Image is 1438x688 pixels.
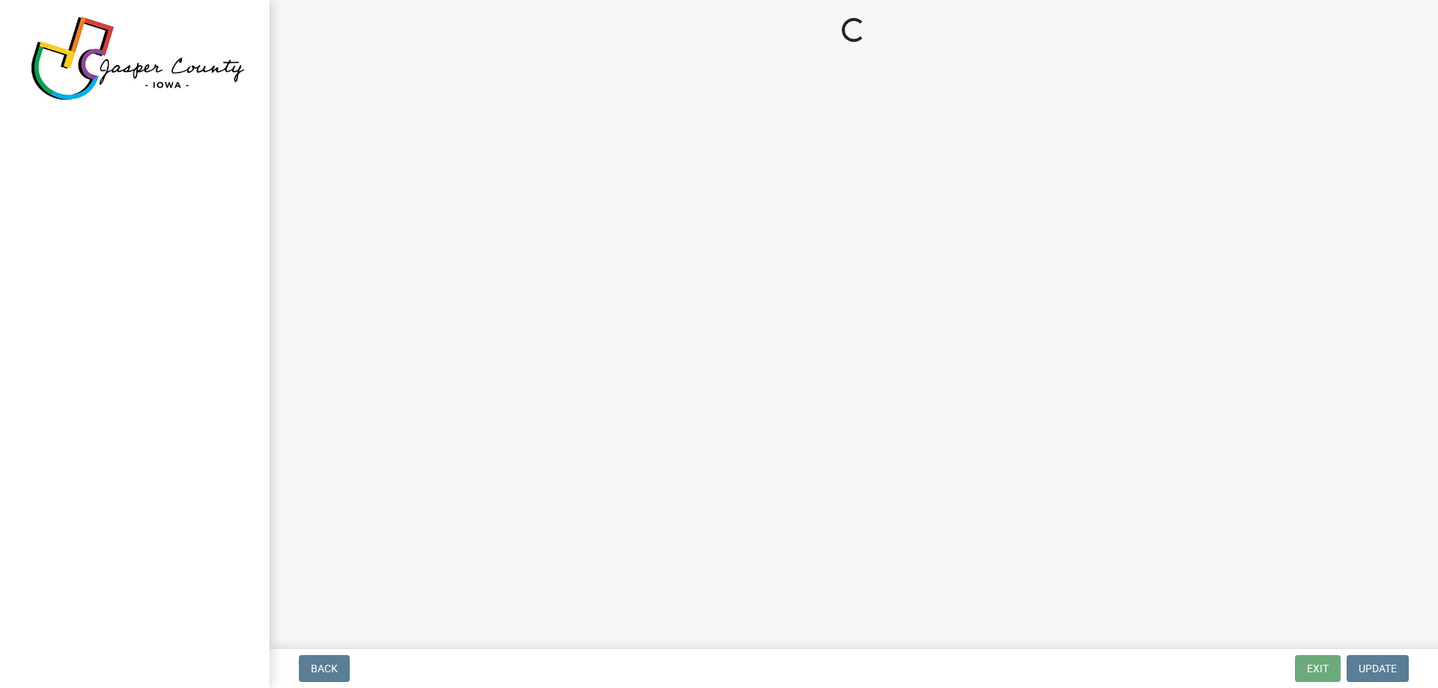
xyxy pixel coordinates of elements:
button: Back [299,655,350,682]
button: Update [1347,655,1409,682]
span: Update [1359,663,1397,675]
button: Exit [1295,655,1341,682]
img: Jasper County, Iowa [30,16,246,101]
span: Back [311,663,338,675]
